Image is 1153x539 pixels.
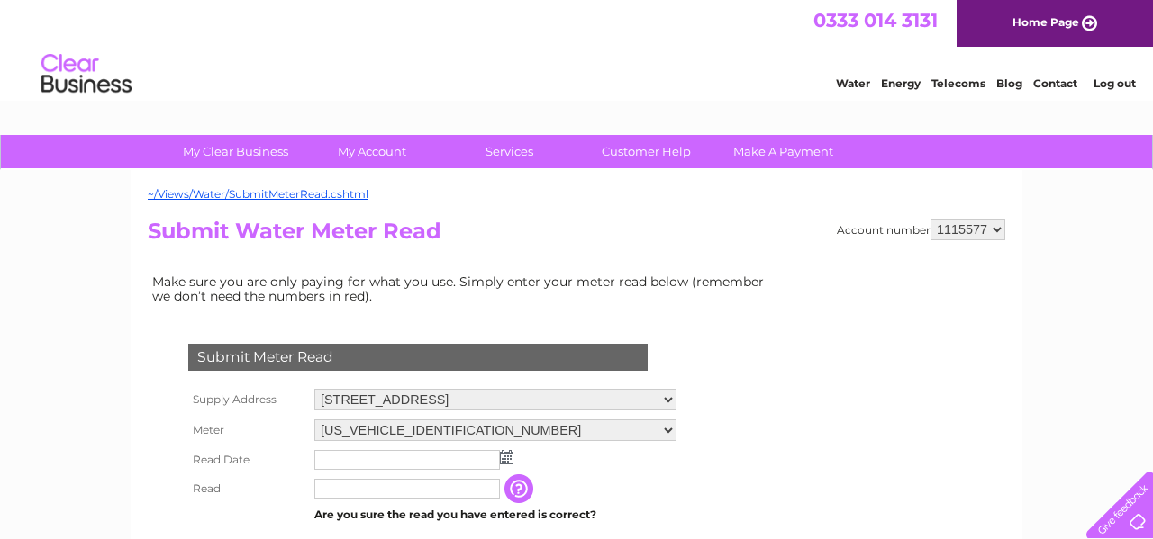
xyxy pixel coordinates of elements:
h2: Submit Water Meter Read [148,219,1005,253]
a: 0333 014 3131 [813,9,938,31]
th: Meter [184,415,310,445]
a: Energy [881,76,921,90]
a: Water [836,76,870,90]
div: Submit Meter Read [188,344,648,371]
th: Supply Address [184,384,310,415]
div: Account number [837,219,1005,240]
a: Telecoms [931,76,985,90]
td: Are you sure the read you have entered is correct? [310,503,681,526]
a: Log out [1094,76,1136,90]
a: Make A Payment [709,135,858,168]
img: ... [500,450,513,464]
th: Read [184,474,310,503]
a: Blog [996,76,1022,90]
a: ~/Views/Water/SubmitMeterRead.cshtml [148,187,368,201]
img: logo.png [41,47,132,102]
td: Make sure you are only paying for what you use. Simply enter your meter read below (remember we d... [148,270,778,308]
div: Clear Business is a trading name of Verastar Limited (registered in [GEOGRAPHIC_DATA] No. 3667643... [152,10,1003,87]
a: Customer Help [572,135,721,168]
th: Read Date [184,445,310,474]
a: My Account [298,135,447,168]
a: Services [435,135,584,168]
a: Contact [1033,76,1077,90]
a: My Clear Business [161,135,310,168]
input: Information [504,474,537,503]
